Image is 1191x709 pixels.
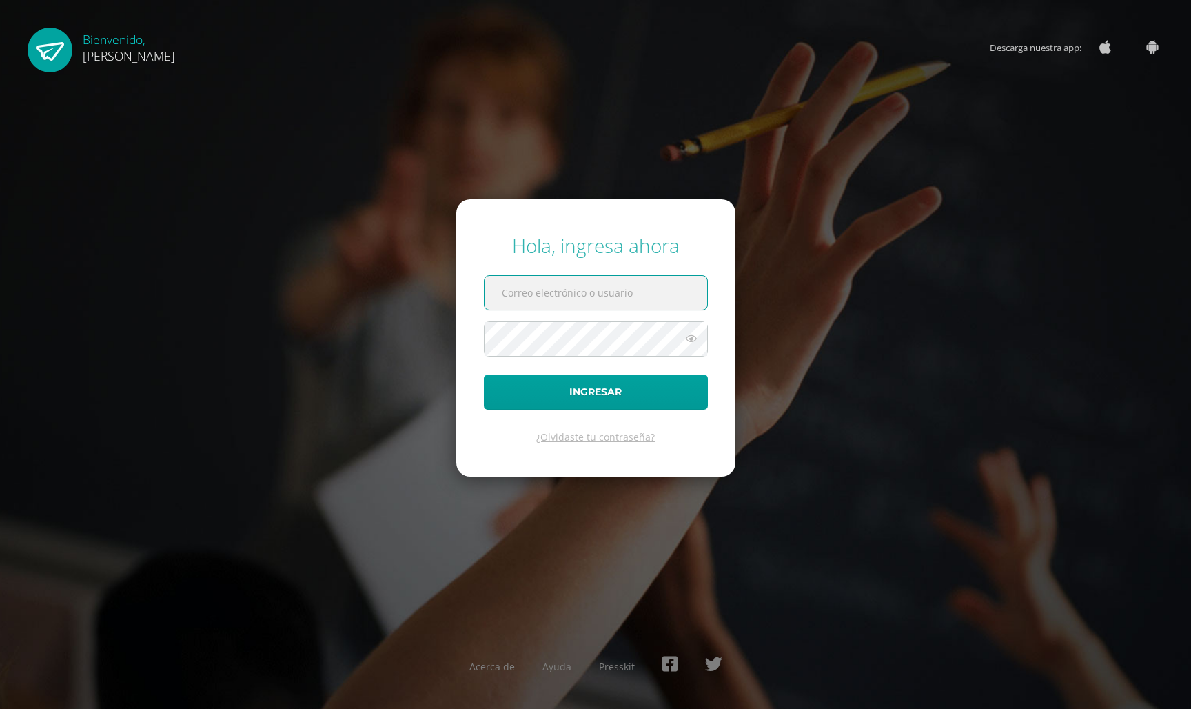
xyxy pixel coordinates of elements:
span: [PERSON_NAME] [83,48,175,64]
span: Descarga nuestra app: [990,34,1095,61]
a: Ayuda [542,660,571,673]
a: Acerca de [469,660,515,673]
button: Ingresar [484,375,708,410]
input: Correo electrónico o usuario [485,276,707,310]
a: Presskit [599,660,635,673]
a: ¿Olvidaste tu contraseña? [536,430,655,443]
div: Bienvenido, [83,28,175,64]
div: Hola, ingresa ahora [484,232,708,259]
